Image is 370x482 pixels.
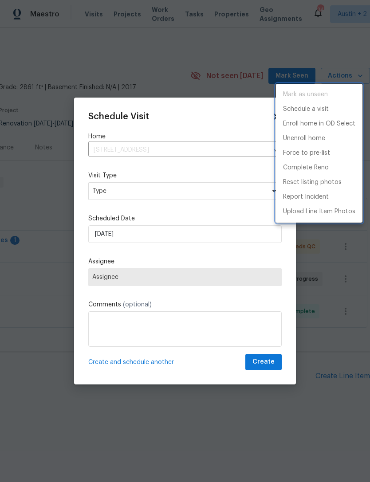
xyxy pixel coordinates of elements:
[283,163,329,172] p: Complete Reno
[283,149,330,158] p: Force to pre-list
[283,178,342,187] p: Reset listing photos
[283,207,355,216] p: Upload Line Item Photos
[283,192,329,202] p: Report Incident
[283,134,325,143] p: Unenroll home
[283,119,355,129] p: Enroll home in OD Select
[283,105,329,114] p: Schedule a visit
